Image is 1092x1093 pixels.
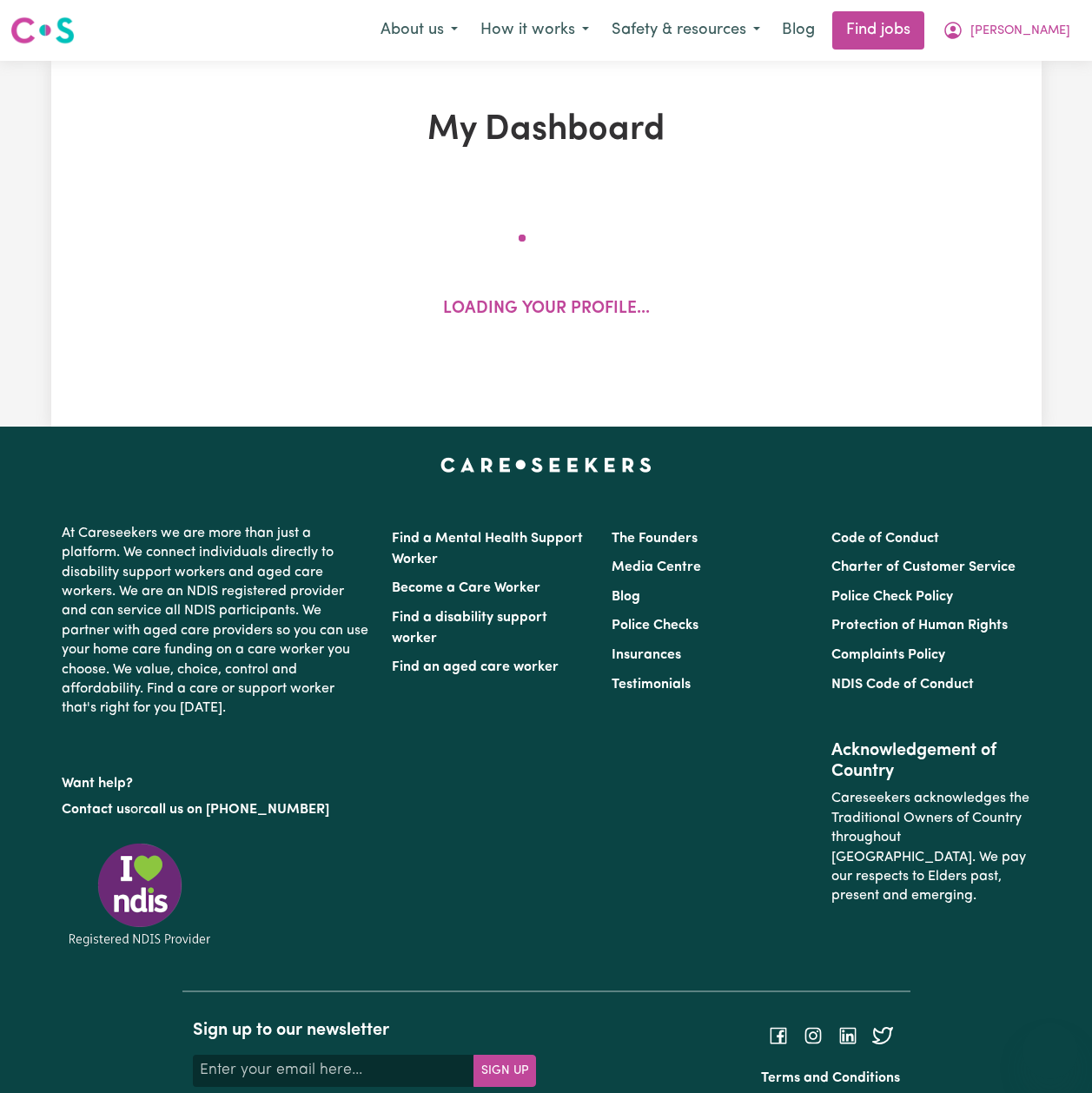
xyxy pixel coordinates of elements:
[440,458,652,472] a: Careseekers home page
[768,1028,789,1042] a: Follow Careseekers on Facebook
[62,517,371,725] p: At Careseekers we are more than just a platform. We connect individuals directly to disability su...
[62,803,130,817] a: Contact us
[831,740,1030,782] h2: Acknowledgement of Country
[193,1055,474,1086] input: Enter your email here...
[443,297,650,322] p: Loading your profile...
[62,767,371,793] p: Want help?
[473,1055,536,1086] button: Subscribe
[62,793,371,826] p: or
[970,22,1070,41] span: [PERSON_NAME]
[831,678,974,692] a: NDIS Code of Conduct
[837,1028,858,1042] a: Follow Careseekers on LinkedIn
[227,109,866,151] h1: My Dashboard
[831,590,953,604] a: Police Check Policy
[612,619,698,633] a: Police Checks
[193,1020,536,1041] h2: Sign up to our newsletter
[612,678,691,692] a: Testimonials
[10,15,75,46] img: Careseekers logo
[612,560,701,574] a: Media Centre
[392,532,583,566] a: Find a Mental Health Support Worker
[831,560,1016,574] a: Charter of Customer Service
[872,1028,893,1042] a: Follow Careseekers on Twitter
[831,782,1030,912] p: Careseekers acknowledges the Traditional Owners of Country throughout [GEOGRAPHIC_DATA]. We pay o...
[612,648,681,662] a: Insurances
[831,532,939,546] a: Code of Conduct
[612,590,640,604] a: Blog
[771,11,825,50] a: Blog
[62,840,218,949] img: Registered NDIS provider
[1023,1023,1078,1079] iframe: Button to launch messaging window
[143,803,329,817] a: call us on [PHONE_NUMBER]
[803,1028,824,1042] a: Follow Careseekers on Instagram
[612,532,698,546] a: The Founders
[831,648,945,662] a: Complaints Policy
[931,12,1082,49] button: My Account
[392,581,540,595] a: Become a Care Worker
[369,12,469,49] button: About us
[392,611,547,646] a: Find a disability support worker
[831,619,1008,633] a: Protection of Human Rights
[469,12,600,49] button: How it works
[761,1071,900,1085] a: Terms and Conditions
[600,12,771,49] button: Safety & resources
[392,660,559,674] a: Find an aged care worker
[832,11,924,50] a: Find jobs
[10,10,75,50] a: Careseekers logo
